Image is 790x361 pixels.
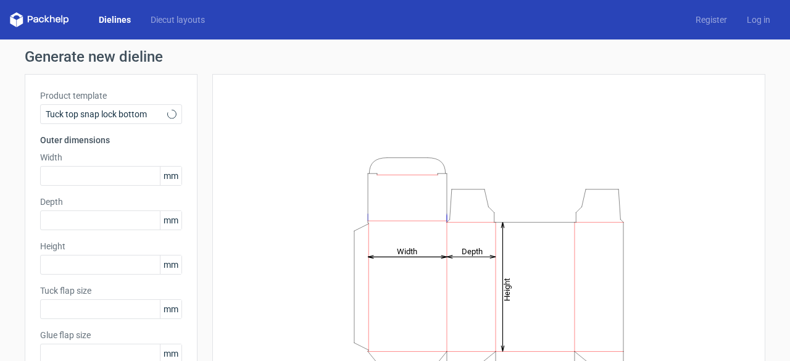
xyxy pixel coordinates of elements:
a: Dielines [89,14,141,26]
tspan: Width [397,246,417,255]
label: Product template [40,89,182,102]
label: Height [40,240,182,252]
a: Diecut layouts [141,14,215,26]
span: mm [160,300,181,318]
a: Register [686,14,737,26]
tspan: Depth [462,246,483,255]
tspan: Height [502,278,512,301]
label: Tuck flap size [40,284,182,297]
span: mm [160,211,181,230]
span: Tuck top snap lock bottom [46,108,167,120]
span: mm [160,167,181,185]
span: mm [160,255,181,274]
h3: Outer dimensions [40,134,182,146]
label: Glue flap size [40,329,182,341]
label: Width [40,151,182,164]
label: Depth [40,196,182,208]
a: Log in [737,14,780,26]
h1: Generate new dieline [25,49,765,64]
